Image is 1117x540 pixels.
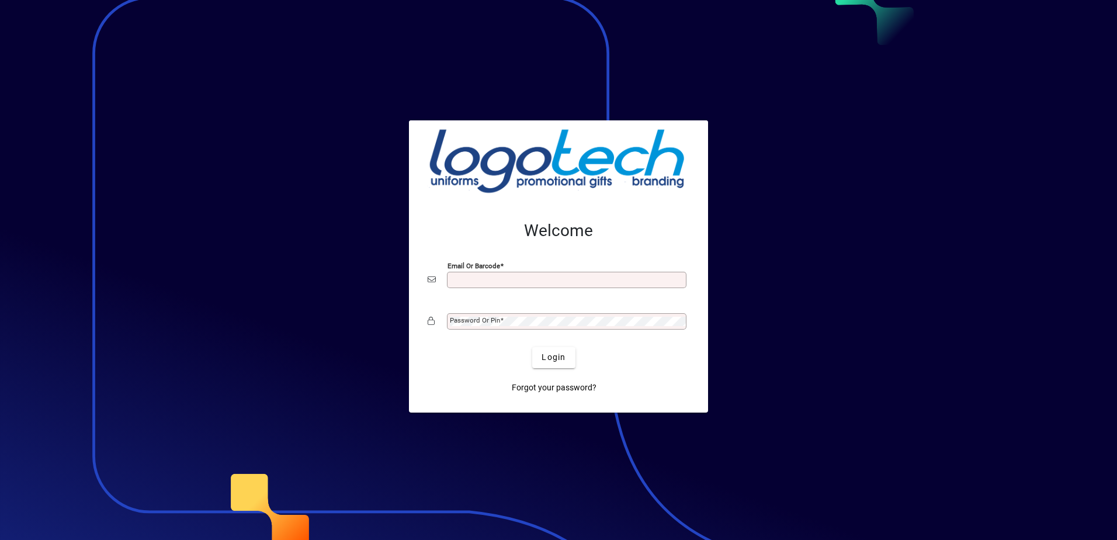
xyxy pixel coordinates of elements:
[448,261,500,269] mat-label: Email or Barcode
[512,382,596,394] span: Forgot your password?
[542,351,566,364] span: Login
[507,378,601,399] a: Forgot your password?
[450,316,500,324] mat-label: Password or Pin
[532,347,575,368] button: Login
[428,221,689,241] h2: Welcome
